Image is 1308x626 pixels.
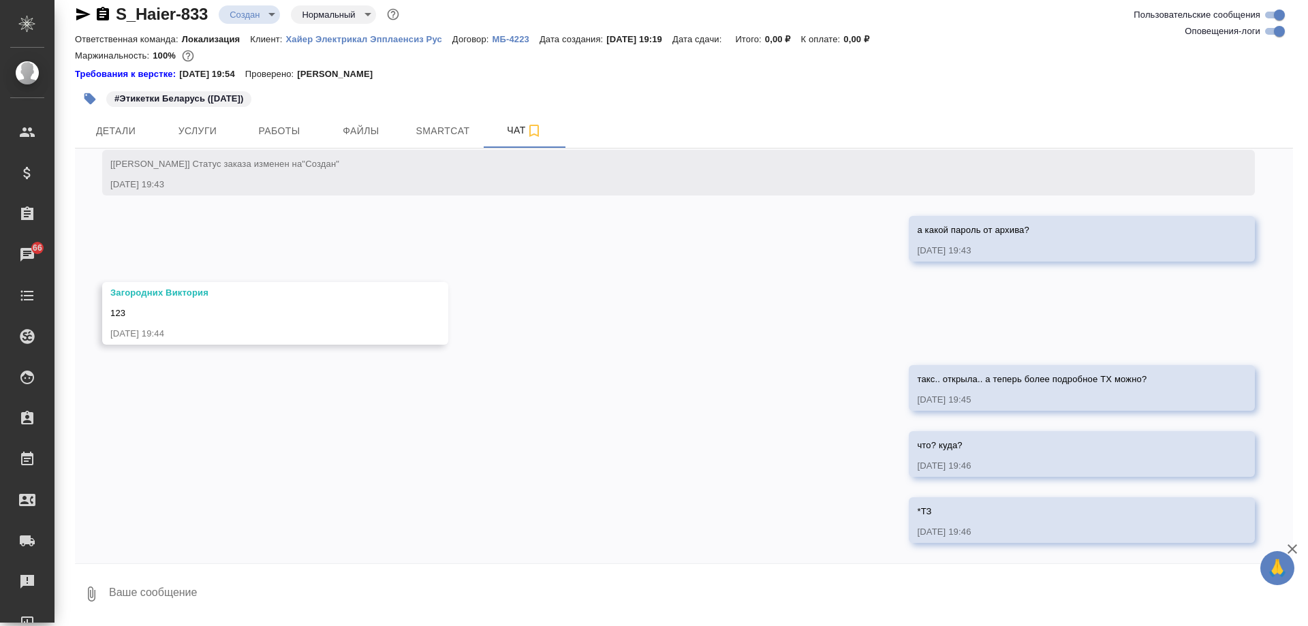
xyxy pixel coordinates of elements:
[735,34,764,44] p: Итого:
[75,67,179,81] div: Нажми, чтобы открыть папку с инструкцией
[116,5,208,23] a: S_Haier-833
[917,459,1207,473] div: [DATE] 19:46
[75,6,91,22] button: Скопировать ссылку для ЯМессенджера
[286,33,452,44] a: Хайер Электрикал Эпплаенсиз Рус
[114,92,243,106] p: #Этикетки Беларусь ([DATE])
[917,525,1207,539] div: [DATE] 19:46
[917,374,1147,384] span: такс.. открыла.. а теперь более подробное ТХ можно?
[302,159,339,169] span: "Создан"
[843,34,879,44] p: 0,00 ₽
[182,34,251,44] p: Локализация
[540,34,606,44] p: Дата создания:
[286,34,452,44] p: Хайер Электрикал Эпплаенсиз Рус
[105,92,253,104] span: Этикетки Беларусь (03.09.2025)
[493,34,540,44] p: МБ-4223
[83,123,149,140] span: Детали
[247,123,312,140] span: Работы
[179,67,245,81] p: [DATE] 19:54
[672,34,725,44] p: Дата сдачи:
[1266,554,1289,582] span: 🙏
[110,178,1207,191] div: [DATE] 19:43
[153,50,179,61] p: 100%
[179,47,197,65] button: 0
[297,67,383,81] p: [PERSON_NAME]
[492,122,557,139] span: Чат
[165,123,230,140] span: Услуги
[328,123,394,140] span: Файлы
[250,34,285,44] p: Клиент:
[291,5,375,24] div: Создан
[3,238,51,272] a: 66
[110,308,125,318] span: 123
[75,67,179,81] a: Требования к верстке:
[917,393,1207,407] div: [DATE] 19:45
[219,5,280,24] div: Создан
[917,440,962,450] span: что? куда?
[75,84,105,114] button: Добавить тэг
[765,34,801,44] p: 0,00 ₽
[75,50,153,61] p: Маржинальность:
[225,9,264,20] button: Создан
[917,225,1029,235] span: а какой пароль от архива?
[917,244,1207,257] div: [DATE] 19:43
[1260,551,1294,585] button: 🙏
[801,34,844,44] p: К оплате:
[25,241,50,255] span: 66
[298,9,359,20] button: Нормальный
[110,286,401,300] div: Загородних Виктория
[452,34,493,44] p: Договор:
[110,327,401,341] div: [DATE] 19:44
[410,123,476,140] span: Smartcat
[606,34,672,44] p: [DATE] 19:19
[245,67,298,81] p: Проверено:
[75,34,182,44] p: Ответственная команда:
[526,123,542,139] svg: Подписаться
[110,159,339,169] span: [[PERSON_NAME]] Статус заказа изменен на
[1134,8,1260,22] span: Пользовательские сообщения
[384,5,402,23] button: Доп статусы указывают на важность/срочность заказа
[95,6,111,22] button: Скопировать ссылку
[1185,25,1260,38] span: Оповещения-логи
[493,33,540,44] a: МБ-4223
